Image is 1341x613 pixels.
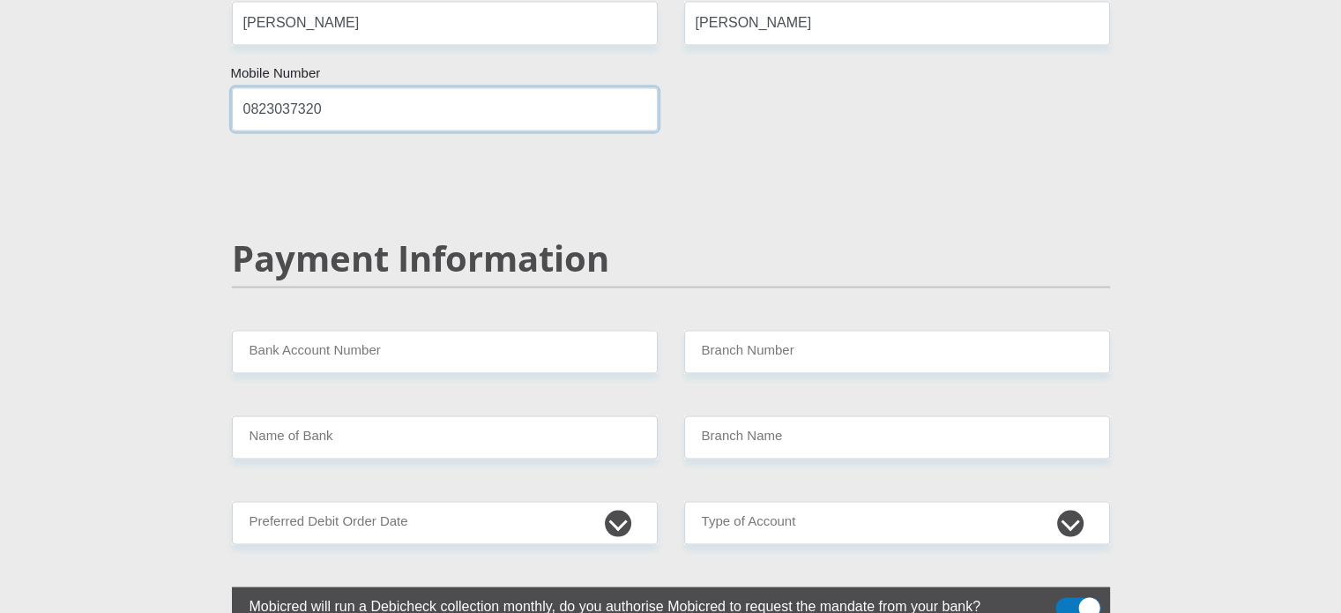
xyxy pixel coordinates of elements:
[232,330,658,373] input: Bank Account Number
[232,87,658,131] input: Mobile Number
[684,330,1110,373] input: Branch Number
[232,1,658,44] input: Name
[232,236,1110,279] h2: Payment Information
[684,415,1110,459] input: Branch Name
[232,415,658,459] input: Name of Bank
[684,1,1110,44] input: Surname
